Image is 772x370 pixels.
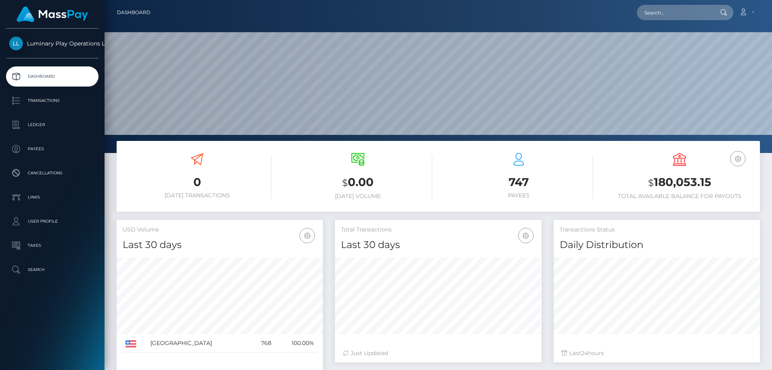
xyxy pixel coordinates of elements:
[341,226,535,234] h5: Total Transactions
[9,167,95,179] p: Cancellations
[562,349,752,358] div: Last hours
[9,264,95,276] p: Search
[444,174,593,190] h3: 747
[9,240,95,252] p: Taxes
[6,187,99,207] a: Links
[16,6,88,22] img: MassPay Logo
[125,340,136,347] img: US.png
[341,238,535,252] h4: Last 30 days
[605,174,754,191] h3: 180,053.15
[123,192,271,199] h6: [DATE] Transactions
[9,215,95,227] p: User Profile
[581,349,588,357] span: 24
[9,119,95,131] p: Ledger
[560,226,754,234] h5: Transactions Status
[9,143,95,155] p: Payees
[605,193,754,200] h6: Total Available Balance for Payouts
[444,192,593,199] h6: Payees
[274,334,317,353] td: 100.00%
[123,174,271,190] h3: 0
[637,5,712,20] input: Search...
[9,95,95,107] p: Transactions
[6,163,99,183] a: Cancellations
[283,193,432,200] h6: [DATE] Volume
[648,177,654,188] small: $
[560,238,754,252] h4: Daily Distribution
[9,191,95,203] p: Links
[123,226,317,234] h5: USD Volume
[342,177,348,188] small: $
[6,260,99,280] a: Search
[6,40,99,47] span: Luminary Play Operations Limited
[6,115,99,135] a: Ledger
[123,238,317,252] h4: Last 30 days
[6,139,99,159] a: Payees
[343,349,533,358] div: Just Updated
[250,334,274,353] td: 768
[6,236,99,256] a: Taxes
[6,66,99,87] a: Dashboard
[283,174,432,191] h3: 0.00
[9,37,23,50] img: Luminary Play Operations Limited
[117,4,150,21] a: Dashboard
[9,70,95,83] p: Dashboard
[6,91,99,111] a: Transactions
[148,334,250,353] td: [GEOGRAPHIC_DATA]
[6,211,99,232] a: User Profile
